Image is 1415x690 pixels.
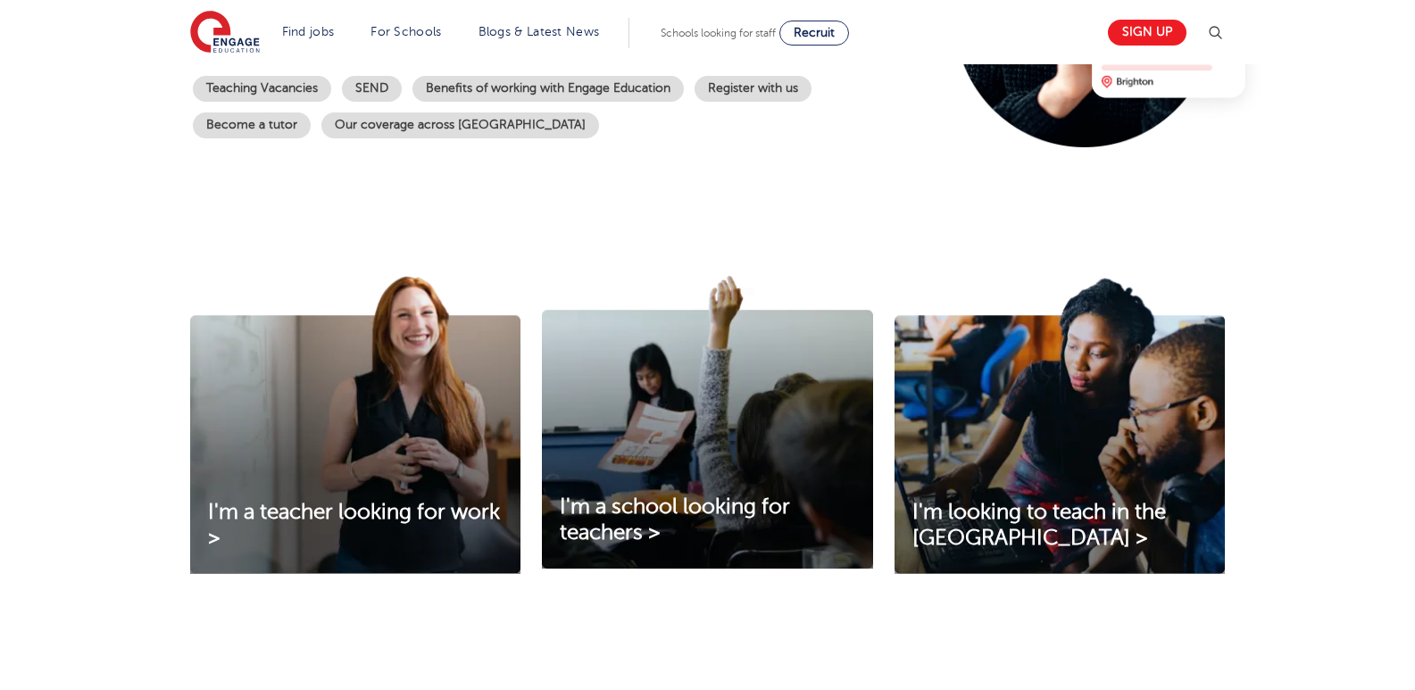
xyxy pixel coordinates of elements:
a: I'm looking to teach in the [GEOGRAPHIC_DATA] > [895,500,1225,552]
a: Blogs & Latest News [479,25,600,38]
img: I'm a school looking for teachers [542,276,872,569]
a: Our coverage across [GEOGRAPHIC_DATA] [321,112,599,138]
span: Schools looking for staff [661,27,776,39]
a: For Schools [370,25,441,38]
a: Sign up [1108,20,1186,46]
a: Become a tutor [193,112,311,138]
span: I'm a teacher looking for work > [208,500,500,550]
span: Recruit [794,26,835,39]
img: Engage Education [190,11,260,55]
span: I'm looking to teach in the [GEOGRAPHIC_DATA] > [912,500,1166,550]
img: I'm a teacher looking for work [190,276,520,574]
img: I'm looking to teach in the UK [895,276,1225,574]
a: Register with us [695,76,812,102]
a: I'm a teacher looking for work > [190,500,520,552]
a: Find jobs [282,25,335,38]
a: SEND [342,76,402,102]
a: Recruit [779,21,849,46]
a: Benefits of working with Engage Education [412,76,684,102]
span: I'm a school looking for teachers > [560,495,790,545]
a: I'm a school looking for teachers > [542,495,872,546]
a: Teaching Vacancies [193,76,331,102]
